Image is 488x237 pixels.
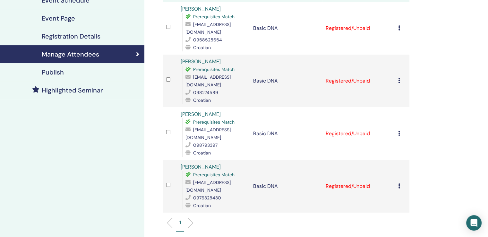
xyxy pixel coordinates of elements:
h4: Publish [42,68,64,76]
a: [PERSON_NAME] [181,111,221,118]
span: 0958525654 [193,37,222,43]
span: Croatian [193,203,211,208]
span: 0976328430 [193,195,221,201]
span: [EMAIL_ADDRESS][DOMAIN_NAME] [185,22,231,35]
span: [EMAIL_ADDRESS][DOMAIN_NAME] [185,74,231,88]
span: [EMAIL_ADDRESS][DOMAIN_NAME] [185,127,231,140]
span: [EMAIL_ADDRESS][DOMAIN_NAME] [185,180,231,193]
h4: Registration Details [42,32,100,40]
h4: Event Page [42,14,75,22]
span: Prerequisites Match [193,14,235,20]
p: 1 [179,219,181,226]
span: Croatian [193,97,211,103]
a: [PERSON_NAME] [181,163,221,170]
span: Croatian [193,150,211,156]
span: Croatian [193,45,211,50]
td: Basic DNA [250,160,322,213]
span: Prerequisites Match [193,172,235,178]
span: Prerequisites Match [193,66,235,72]
div: Open Intercom Messenger [466,215,482,231]
h4: Manage Attendees [42,50,99,58]
span: Prerequisites Match [193,119,235,125]
td: Basic DNA [250,107,322,160]
td: Basic DNA [250,2,322,55]
h4: Highlighted Seminar [42,86,103,94]
span: 098274589 [193,90,218,95]
span: 098793397 [193,142,218,148]
a: [PERSON_NAME] [181,58,221,65]
a: [PERSON_NAME] [181,5,221,12]
td: Basic DNA [250,55,322,107]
